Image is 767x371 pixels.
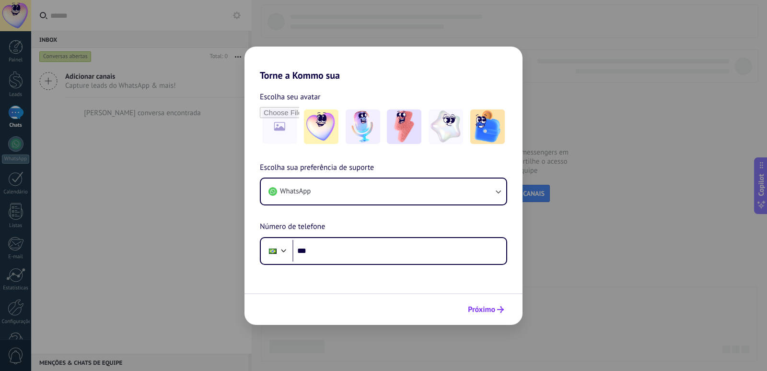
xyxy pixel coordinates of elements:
span: Próximo [468,306,495,313]
span: Escolha seu avatar [260,91,321,103]
button: Próximo [464,301,508,318]
span: Escolha sua preferência de suporte [260,162,374,174]
img: -1.jpeg [304,109,338,144]
span: Número de telefone [260,221,325,233]
button: WhatsApp [261,179,506,204]
div: Brazil: + 55 [264,241,282,261]
h2: Torne a Kommo sua [244,47,523,81]
img: -5.jpeg [470,109,505,144]
span: WhatsApp [280,187,311,196]
img: -4.jpeg [429,109,463,144]
img: -2.jpeg [346,109,380,144]
img: -3.jpeg [387,109,421,144]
